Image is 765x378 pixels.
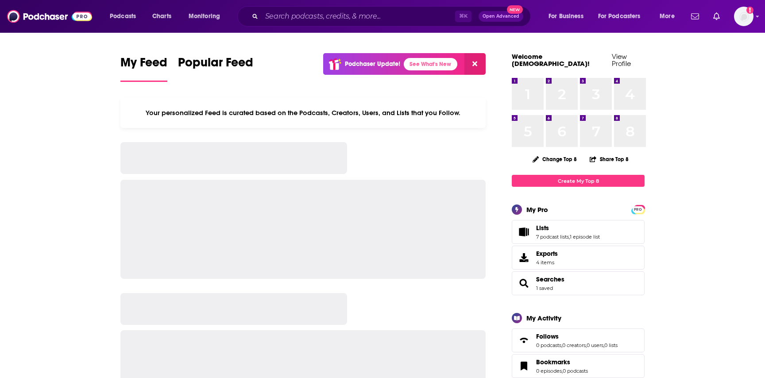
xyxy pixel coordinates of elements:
a: 0 lists [604,342,618,348]
a: Bookmarks [515,360,533,372]
button: open menu [653,9,686,23]
a: Searches [536,275,564,283]
span: 4 items [536,259,558,266]
span: Open Advanced [483,14,519,19]
a: Show notifications dropdown [710,9,723,24]
span: Lists [512,220,645,244]
span: Popular Feed [178,55,253,75]
button: open menu [592,9,653,23]
a: 0 episodes [536,368,562,374]
a: Exports [512,246,645,270]
span: More [660,10,675,23]
input: Search podcasts, credits, & more... [262,9,455,23]
div: Your personalized Feed is curated based on the Podcasts, Creators, Users, and Lists that you Follow. [120,98,486,128]
a: 7 podcast lists [536,234,569,240]
span: Bookmarks [512,354,645,378]
button: Open AdvancedNew [479,11,523,22]
span: Lists [536,224,549,232]
a: Show notifications dropdown [688,9,703,24]
a: 0 users [587,342,603,348]
span: Exports [515,251,533,264]
div: Search podcasts, credits, & more... [246,6,539,27]
a: View Profile [612,52,631,68]
span: Follows [536,332,559,340]
a: Create My Top 8 [512,175,645,187]
span: My Feed [120,55,167,75]
a: 0 creators [562,342,586,348]
a: 1 episode list [570,234,600,240]
span: Searches [512,271,645,295]
div: My Pro [526,205,548,214]
a: Follows [515,334,533,347]
span: , [569,234,570,240]
span: Exports [536,250,558,258]
p: Podchaser Update! [345,60,400,68]
a: 1 saved [536,285,553,291]
div: My Activity [526,314,561,322]
a: Welcome [DEMOGRAPHIC_DATA]! [512,52,590,68]
a: Lists [515,226,533,238]
span: New [507,5,523,14]
button: open menu [104,9,147,23]
button: Change Top 8 [527,154,582,165]
span: Podcasts [110,10,136,23]
a: Bookmarks [536,358,588,366]
button: open menu [182,9,232,23]
svg: Add a profile image [746,7,753,14]
a: PRO [633,206,643,212]
img: User Profile [734,7,753,26]
span: For Business [549,10,583,23]
span: Logged in as BogaardsPR [734,7,753,26]
span: , [586,342,587,348]
a: Lists [536,224,600,232]
img: Podchaser - Follow, Share and Rate Podcasts [7,8,92,25]
a: See What's New [404,58,457,70]
a: 0 podcasts [536,342,561,348]
a: Follows [536,332,618,340]
button: Show profile menu [734,7,753,26]
span: Follows [512,328,645,352]
button: open menu [542,9,595,23]
a: Charts [147,9,177,23]
span: Monitoring [189,10,220,23]
button: Share Top 8 [589,150,629,168]
span: ⌘ K [455,11,471,22]
a: Searches [515,277,533,289]
a: Popular Feed [178,55,253,82]
span: Bookmarks [536,358,570,366]
a: My Feed [120,55,167,82]
span: Charts [152,10,171,23]
span: For Podcasters [598,10,641,23]
span: , [562,368,563,374]
a: 0 podcasts [563,368,588,374]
